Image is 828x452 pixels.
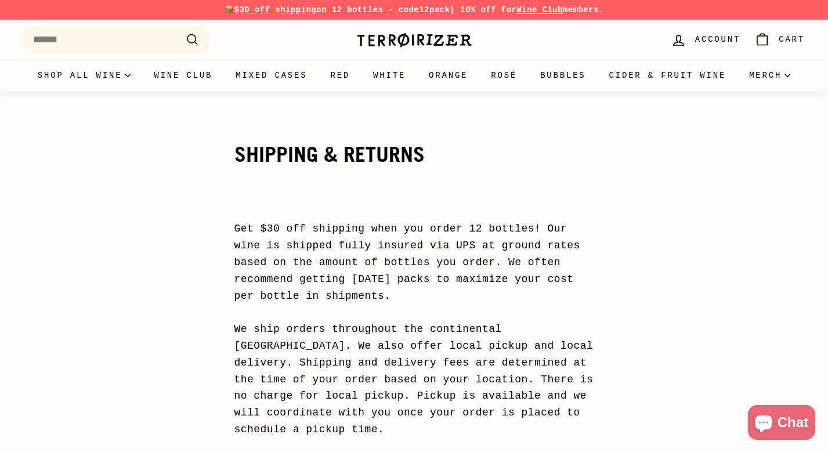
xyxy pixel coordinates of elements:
[224,60,319,91] a: Mixed Cases
[417,60,479,91] a: Orange
[479,60,529,91] a: Rosé
[234,5,317,15] span: $30 off shipping
[23,3,805,16] p: 📦 on 12 bottles - code | 10% off for members.
[419,5,450,15] strong: 12pack
[747,23,812,57] a: Cart
[319,60,361,91] a: Red
[695,33,740,46] span: Account
[737,60,802,91] summary: Merch
[516,5,563,15] a: Wine Club
[598,60,738,91] a: Cider & Fruit Wine
[744,405,819,443] inbox-online-store-chat: Shopify online store chat
[779,33,805,46] span: Cart
[529,60,597,91] a: Bubbles
[361,60,417,91] a: White
[142,60,224,91] a: Wine Club
[26,60,143,91] summary: Shop all wine
[664,23,747,57] a: Account
[234,143,594,167] h1: Shipping & Returns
